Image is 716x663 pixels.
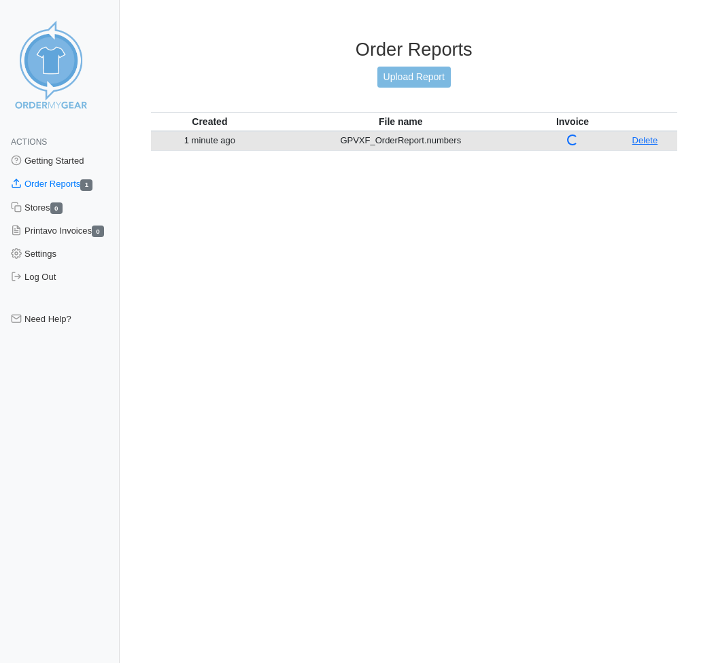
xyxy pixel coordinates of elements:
th: Invoice [532,112,613,131]
a: Upload Report [377,67,451,88]
td: GPVXF_OrderReport.numbers [269,131,532,151]
span: 0 [50,202,63,214]
a: Delete [632,135,658,145]
td: 1 minute ago [151,131,269,151]
th: File name [269,112,532,131]
h3: Order Reports [151,39,678,61]
span: 0 [92,226,104,237]
th: Created [151,112,269,131]
span: 1 [80,179,92,191]
span: Actions [11,137,47,147]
